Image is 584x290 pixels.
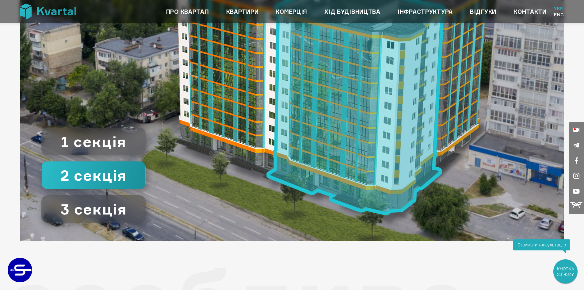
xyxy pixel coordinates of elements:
[554,6,564,12] a: Укр
[513,239,570,250] div: Отримати консультацію
[41,195,146,223] button: 3 секція
[554,12,564,18] a: Eng
[8,258,32,282] a: ЗАБУДОВНИК
[470,7,496,17] a: Відгуки
[276,7,307,17] a: Комерція
[554,260,577,283] div: КНОПКА ЗВ`ЯЗКУ
[398,7,453,17] a: Інфраструктура
[513,7,547,17] a: Контакти
[41,161,146,189] button: 2 секція
[166,7,209,17] a: Про квартал
[41,128,146,155] button: 1 секція
[20,4,76,19] img: Kvartal
[324,7,380,17] a: Хід будівництва
[226,7,259,17] a: Квартири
